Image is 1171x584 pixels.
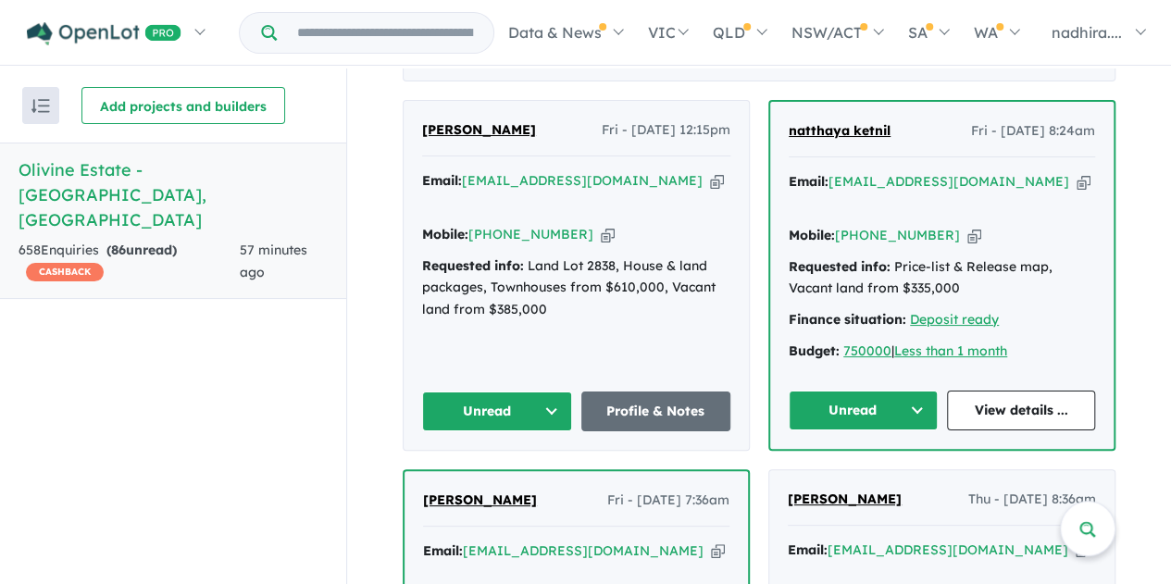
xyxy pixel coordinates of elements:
a: View details ... [947,391,1096,430]
input: Try estate name, suburb, builder or developer [280,13,490,53]
a: [PERSON_NAME] [422,119,536,142]
a: [EMAIL_ADDRESS][DOMAIN_NAME] [463,542,704,559]
button: Add projects and builders [81,87,285,124]
span: natthaya ketnil [789,122,891,139]
a: Profile & Notes [581,391,731,431]
strong: Email: [422,172,462,189]
strong: Requested info: [789,258,891,275]
button: Copy [710,171,724,191]
a: [EMAIL_ADDRESS][DOMAIN_NAME] [462,172,703,189]
strong: Email: [788,541,828,558]
span: Fri - [DATE] 12:15pm [602,119,730,142]
strong: Mobile: [422,226,468,242]
span: CASHBACK [26,263,104,281]
strong: Email: [789,173,828,190]
button: Copy [967,226,981,245]
h5: Olivine Estate - [GEOGRAPHIC_DATA] , [GEOGRAPHIC_DATA] [19,157,328,232]
button: Copy [711,541,725,561]
div: 658 Enquir ies [19,240,240,284]
span: nadhira.... [1052,23,1122,42]
a: [PHONE_NUMBER] [468,226,593,242]
a: 750000 [843,342,891,359]
button: Copy [601,225,615,244]
a: [PERSON_NAME] [788,489,902,511]
span: Fri - [DATE] 7:36am [607,490,729,512]
span: [PERSON_NAME] [423,491,537,508]
img: Openlot PRO Logo White [27,22,181,45]
a: Less than 1 month [894,342,1007,359]
a: natthaya ketnil [789,120,891,143]
a: [PERSON_NAME] [423,490,537,512]
strong: Requested info: [422,257,524,274]
a: [EMAIL_ADDRESS][DOMAIN_NAME] [828,541,1068,558]
a: Deposit ready [910,311,999,328]
strong: Budget: [789,342,840,359]
a: [EMAIL_ADDRESS][DOMAIN_NAME] [828,173,1069,190]
strong: ( unread) [106,242,177,258]
button: Unread [422,391,572,431]
button: Copy [1077,172,1090,192]
span: Fri - [DATE] 8:24am [971,120,1095,143]
a: [PHONE_NUMBER] [835,227,960,243]
span: [PERSON_NAME] [788,491,902,507]
span: 57 minutes ago [240,242,307,280]
div: Land Lot 2838, House & land packages, Townhouses from $610,000, Vacant land from $385,000 [422,255,730,321]
strong: Mobile: [789,227,835,243]
span: 86 [111,242,126,258]
img: sort.svg [31,99,50,113]
span: Thu - [DATE] 8:36am [968,489,1096,511]
div: Price-list & Release map, Vacant land from $335,000 [789,256,1095,301]
strong: Finance situation: [789,311,906,328]
span: [PERSON_NAME] [422,121,536,138]
button: Unread [789,391,938,430]
strong: Email: [423,542,463,559]
div: | [789,341,1095,363]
